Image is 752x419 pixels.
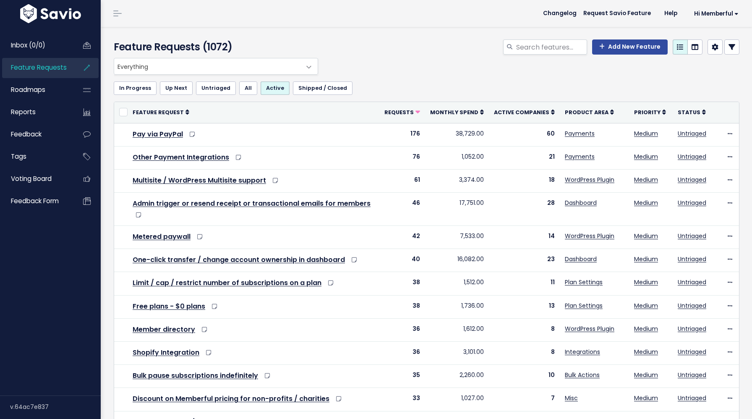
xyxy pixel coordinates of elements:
a: Untriaged [196,81,236,95]
a: Monthly spend [430,108,484,116]
a: Roadmaps [2,80,70,100]
a: Shopify Integration [133,348,199,357]
a: Add New Feature [592,39,668,55]
td: 1,612.00 [425,318,489,341]
a: WordPress Plugin [565,325,614,333]
td: 35 [379,365,425,388]
a: Plan Settings [565,301,603,310]
a: One-click transfer / change account ownership in dashboard [133,255,345,264]
a: Free plans - $0 plans [133,301,205,311]
a: Requests [384,108,420,116]
td: 21 [489,146,560,169]
a: Dashboard [565,255,597,263]
span: Roadmaps [11,85,45,94]
td: 38 [379,295,425,318]
a: Bulk pause subscriptions indefinitely [133,371,258,380]
a: In Progress [114,81,157,95]
a: All [239,81,257,95]
td: 76 [379,146,425,169]
td: 1,052.00 [425,146,489,169]
a: WordPress Plugin [565,232,614,240]
td: 23 [489,249,560,272]
td: 3,374.00 [425,169,489,192]
td: 60 [489,123,560,146]
a: Dashboard [565,199,597,207]
a: Medium [634,129,658,138]
td: 18 [489,169,560,192]
span: Feature Request [133,109,184,116]
td: 7 [489,388,560,411]
td: 10 [489,365,560,388]
td: 61 [379,169,425,192]
a: Product Area [565,108,614,116]
a: Discount on Memberful pricing for non-profits / charities [133,394,329,403]
a: Medium [634,255,658,263]
h4: Feature Requests (1072) [114,39,314,55]
span: Reports [11,107,36,116]
a: Help [658,7,684,20]
span: Changelog [543,10,577,16]
td: 1,512.00 [425,272,489,295]
span: Active companies [494,109,549,116]
td: 38,729.00 [425,123,489,146]
td: 16,082.00 [425,249,489,272]
a: Medium [634,232,658,240]
a: Member directory [133,325,195,334]
a: Bulk Actions [565,371,600,379]
a: Medium [634,394,658,402]
span: Inbox (0/0) [11,41,45,50]
a: Active companies [494,108,555,116]
td: 13 [489,295,560,318]
span: Feedback [11,130,42,139]
a: Medium [634,371,658,379]
td: 46 [379,193,425,226]
span: Everything [114,58,318,75]
td: 36 [379,318,425,341]
a: Multisite / WordPress Multisite support [133,175,266,185]
span: Priority [634,109,661,116]
a: Feedback form [2,191,70,211]
span: Voting Board [11,174,52,183]
a: Reports [2,102,70,122]
a: WordPress Plugin [565,175,614,184]
a: Untriaged [678,371,706,379]
td: 11 [489,272,560,295]
a: Untriaged [678,394,706,402]
td: 8 [489,342,560,365]
a: Payments [565,129,595,138]
a: Active [261,81,290,95]
td: 8 [489,318,560,341]
a: Status [678,108,706,116]
td: 40 [379,249,425,272]
span: Feedback form [11,196,59,205]
a: Untriaged [678,199,706,207]
span: Status [678,109,700,116]
a: Medium [634,348,658,356]
span: Everything [114,58,301,74]
a: Metered paywall [133,232,191,241]
a: Other Payment Integrations [133,152,229,162]
td: 176 [379,123,425,146]
a: Feedback [2,125,70,144]
input: Search features... [515,39,587,55]
a: Integrations [565,348,600,356]
a: Pay via PayPal [133,129,183,139]
a: Payments [565,152,595,161]
span: Monthly spend [430,109,478,116]
a: Untriaged [678,278,706,286]
a: Untriaged [678,348,706,356]
a: Voting Board [2,169,70,189]
a: Untriaged [678,129,706,138]
a: Medium [634,199,658,207]
span: Product Area [565,109,608,116]
a: Untriaged [678,152,706,161]
a: Medium [634,175,658,184]
a: Medium [634,278,658,286]
img: logo-white.9d6f32f41409.svg [18,4,83,23]
a: Admin trigger or resend receipt or transactional emails for members [133,199,371,208]
div: v.64ac7e837 [10,396,101,418]
a: Medium [634,152,658,161]
a: Feature Request [133,108,189,116]
a: Untriaged [678,301,706,310]
a: Plan Settings [565,278,603,286]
